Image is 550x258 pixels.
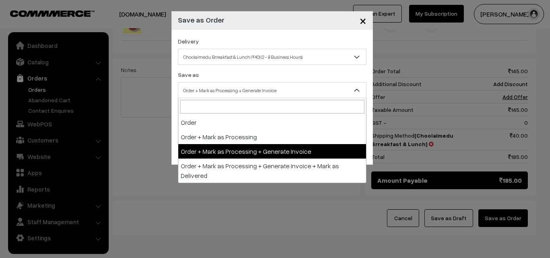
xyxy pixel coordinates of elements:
[178,130,366,144] li: Order + Mark as Processing
[178,83,366,97] span: Order + Mark as Processing + Generate Invoice
[178,49,366,65] span: Choolaimedu Brreakfast & Lunch (₹40) (2 - 8 Business Hours)
[178,144,366,159] li: Order + Mark as Processing + Generate Invoice
[178,82,366,98] span: Order + Mark as Processing + Generate Invoice
[178,37,199,45] label: Delivery
[178,159,366,183] li: Order + Mark as Processing + Generate Invoice + Mark as Delivered
[178,115,366,130] li: Order
[178,70,199,79] label: Save as
[353,8,373,33] button: Close
[178,14,224,25] h4: Save as Order
[178,50,366,64] span: Choolaimedu Brreakfast & Lunch (₹40) (2 - 8 Business Hours)
[360,13,366,28] span: ×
